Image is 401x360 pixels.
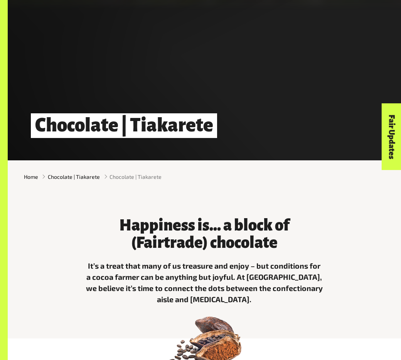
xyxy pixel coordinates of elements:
span: Chocolate | Tiakarete [110,173,162,181]
a: Home [24,173,38,181]
p: It’s a treat that many of us treasure and enjoy – but conditions for a cocoa farmer can be anythi... [86,260,323,305]
a: Chocolate | Tiakarete [48,173,100,181]
h3: Happiness is... a block of (Fairtrade) chocolate [86,217,323,251]
h1: Chocolate | Tiakarete [31,113,217,138]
